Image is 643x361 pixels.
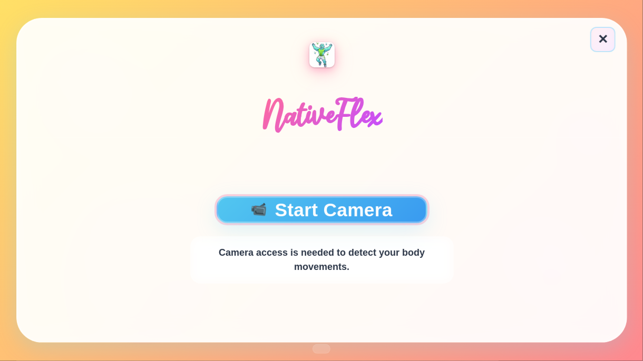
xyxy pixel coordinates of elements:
[190,236,453,284] p: Camera access is needed to detect your body movements.
[216,196,427,223] button: 📹Start Camera
[250,203,267,217] span: 📹
[260,97,382,134] h1: NativeFlex
[590,27,616,52] button: Back to Main Menu
[309,42,334,67] img: NativeFlex Logo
